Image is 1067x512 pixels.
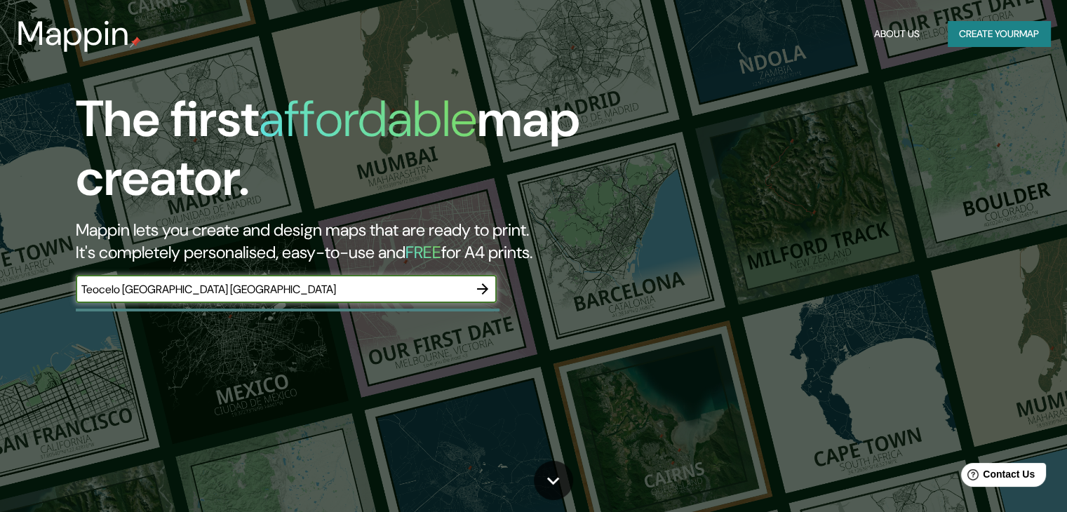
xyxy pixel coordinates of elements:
[405,241,441,263] h5: FREE
[76,90,610,219] h1: The first map creator.
[76,281,469,297] input: Choose your favourite place
[948,21,1050,47] button: Create yourmap
[17,14,130,53] h3: Mappin
[868,21,925,47] button: About Us
[259,86,477,151] h1: affordable
[942,457,1052,497] iframe: Help widget launcher
[76,219,610,264] h2: Mappin lets you create and design maps that are ready to print. It's completely personalised, eas...
[130,36,141,48] img: mappin-pin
